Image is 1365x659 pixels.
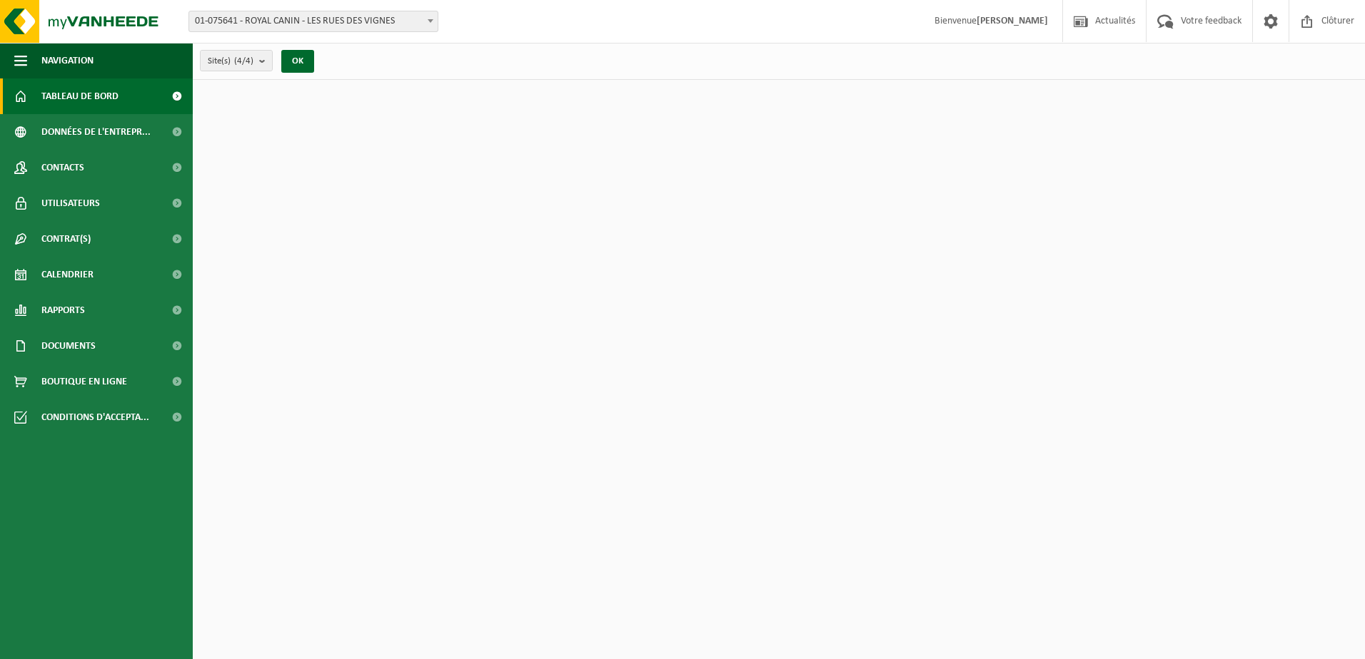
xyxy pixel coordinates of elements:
span: Données de l'entrepr... [41,114,151,150]
span: Conditions d'accepta... [41,399,149,435]
span: 01-075641 - ROYAL CANIN - LES RUES DES VIGNES [188,11,438,32]
span: Calendrier [41,257,94,292]
span: Navigation [41,43,94,78]
strong: [PERSON_NAME] [977,16,1048,26]
span: Utilisateurs [41,185,100,221]
span: Tableau de bord [41,78,119,114]
span: Boutique en ligne [41,364,127,399]
span: Contacts [41,150,84,185]
span: Contrat(s) [41,221,91,257]
span: Rapports [41,292,85,328]
span: Site(s) [208,51,253,72]
count: (4/4) [234,56,253,66]
span: Documents [41,328,96,364]
span: 01-075641 - ROYAL CANIN - LES RUES DES VIGNES [189,11,438,31]
button: OK [281,50,314,73]
button: Site(s)(4/4) [200,50,273,71]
